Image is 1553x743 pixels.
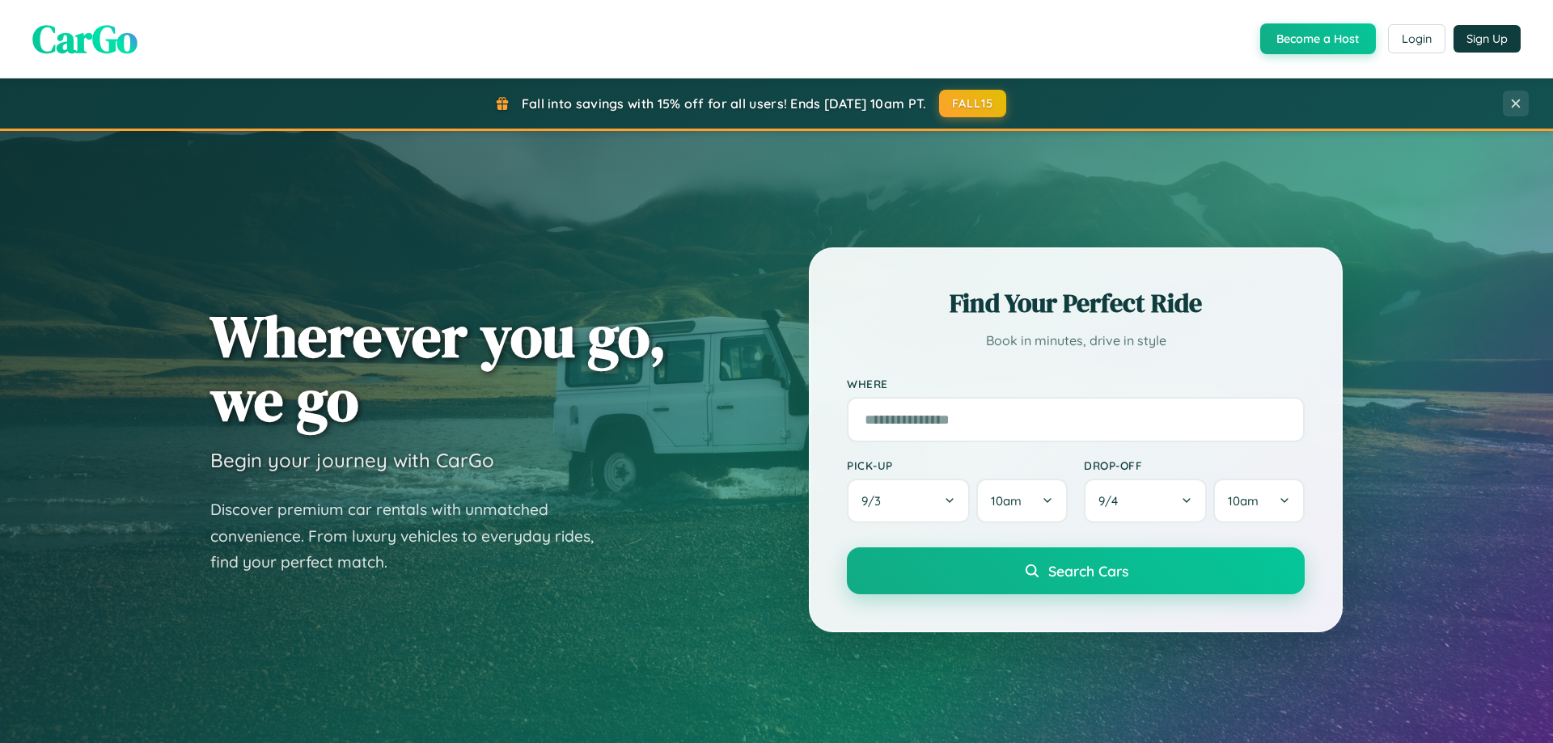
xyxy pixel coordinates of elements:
[1084,458,1305,472] label: Drop-off
[1084,479,1207,523] button: 9/4
[939,90,1007,117] button: FALL15
[210,304,666,432] h1: Wherever you go, we go
[1454,25,1521,53] button: Sign Up
[1213,479,1305,523] button: 10am
[1098,493,1126,509] span: 9 / 4
[847,547,1305,594] button: Search Cars
[1388,24,1445,53] button: Login
[991,493,1022,509] span: 10am
[1260,23,1376,54] button: Become a Host
[976,479,1068,523] button: 10am
[32,12,138,65] span: CarGo
[847,458,1068,472] label: Pick-up
[847,377,1305,390] label: Where
[847,285,1305,321] h2: Find Your Perfect Ride
[522,95,927,112] span: Fall into savings with 15% off for all users! Ends [DATE] 10am PT.
[1048,562,1128,580] span: Search Cars
[210,448,494,472] h3: Begin your journey with CarGo
[1228,493,1259,509] span: 10am
[861,493,889,509] span: 9 / 3
[847,329,1305,353] p: Book in minutes, drive in style
[847,479,970,523] button: 9/3
[210,496,615,576] p: Discover premium car rentals with unmatched convenience. From luxury vehicles to everyday rides, ...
